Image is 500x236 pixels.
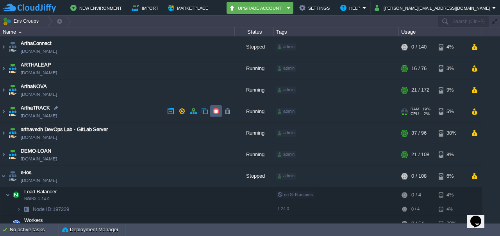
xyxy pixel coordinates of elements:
[7,123,18,144] img: AMDAwAAAACH5BAEAAAAALAAAAAABAAEAAAICRAEAOw==
[439,216,464,231] div: 29%
[7,36,18,58] img: AMDAwAAAACH5BAEAAAAALAAAAAABAAEAAAICRAEAOw==
[23,217,44,223] a: Workers
[7,58,18,79] img: AMDAwAAAACH5BAEAAAAALAAAAAABAAEAAAICRAEAOw==
[399,27,482,36] div: Usage
[3,3,56,13] img: CloudJiffy
[21,147,51,155] a: DEMO-LOAN
[411,216,424,231] div: 0 / 64
[21,69,57,77] a: [DOMAIN_NAME]
[235,58,274,79] div: Running
[411,166,427,187] div: 0 / 108
[276,86,296,94] div: admin
[132,3,161,13] button: Import
[411,187,421,203] div: 0 / 4
[411,144,429,165] div: 21 / 108
[32,206,70,213] span: 197229
[439,123,464,144] div: 30%
[411,58,427,79] div: 16 / 76
[276,43,296,50] div: admin
[70,3,124,13] button: New Environment
[439,203,464,215] div: 4%
[0,123,7,144] img: AMDAwAAAACH5BAEAAAAALAAAAAABAAEAAAICRAEAOw==
[340,3,362,13] button: Help
[21,177,57,184] a: [DOMAIN_NAME]
[3,16,41,27] button: Env Groups
[21,61,51,69] a: ARTHALEAP
[235,144,274,165] div: Running
[21,126,108,133] span: arthavedh DevOps Lab - GitLab Server
[439,144,464,165] div: 8%
[276,173,296,180] div: admin
[23,189,58,195] a: Load BalancerNGINX 1.24.0
[229,3,284,13] button: Upgrade Account
[439,36,464,58] div: 4%
[21,133,57,141] a: [DOMAIN_NAME]
[299,3,332,13] button: Settings
[0,79,7,101] img: AMDAwAAAACH5BAEAAAAALAAAAAABAAEAAAICRAEAOw==
[5,187,10,203] img: AMDAwAAAACH5BAEAAAAALAAAAAABAAEAAAICRAEAOw==
[235,101,274,122] div: Running
[168,3,211,13] button: Marketplace
[21,169,32,177] a: e-los
[21,203,32,215] img: AMDAwAAAACH5BAEAAAAALAAAAAABAAEAAAICRAEAOw==
[276,65,296,72] div: admin
[276,108,296,115] div: admin
[439,58,464,79] div: 3%
[411,203,420,215] div: 0 / 4
[439,79,464,101] div: 9%
[235,79,274,101] div: Running
[0,36,7,58] img: AMDAwAAAACH5BAEAAAAALAAAAAABAAEAAAICRAEAOw==
[11,187,21,203] img: AMDAwAAAACH5BAEAAAAALAAAAAABAAEAAAICRAEAOw==
[7,144,18,165] img: AMDAwAAAACH5BAEAAAAALAAAAAABAAEAAAICRAEAOw==
[411,79,429,101] div: 21 / 172
[24,196,50,201] span: NGINX 1.24.0
[235,36,274,58] div: Stopped
[21,40,52,47] a: ArthaConnect
[439,166,464,187] div: 6%
[0,101,7,122] img: AMDAwAAAACH5BAEAAAAALAAAAAABAAEAAAICRAEAOw==
[274,27,398,36] div: Tags
[1,27,234,36] div: Name
[5,216,10,231] img: AMDAwAAAACH5BAEAAAAALAAAAAABAAEAAAICRAEAOw==
[11,216,21,231] img: AMDAwAAAACH5BAEAAAAALAAAAAABAAEAAAICRAEAOw==
[422,107,430,112] span: 19%
[276,151,296,158] div: admin
[23,188,58,195] span: Load Balancer
[235,123,274,144] div: Running
[277,206,289,211] span: 1.24.0
[439,101,464,122] div: 5%
[411,123,427,144] div: 37 / 96
[21,47,57,55] a: [DOMAIN_NAME]
[21,90,57,98] a: [DOMAIN_NAME]
[411,107,419,112] span: RAM
[33,206,53,212] span: Node ID:
[467,205,492,228] iframe: chat widget
[439,187,464,203] div: 4%
[235,27,273,36] div: Status
[276,130,296,137] div: admin
[375,3,492,13] button: [PERSON_NAME][EMAIL_ADDRESS][DOMAIN_NAME]
[18,31,22,33] img: AMDAwAAAACH5BAEAAAAALAAAAAABAAEAAAICRAEAOw==
[235,166,274,187] div: Stopped
[411,112,419,116] span: CPU
[7,79,18,101] img: AMDAwAAAACH5BAEAAAAALAAAAAABAAEAAAICRAEAOw==
[21,104,50,112] a: ArthaTRACK
[422,112,430,116] span: 2%
[0,58,7,79] img: AMDAwAAAACH5BAEAAAAALAAAAAABAAEAAAICRAEAOw==
[21,83,47,90] a: ArthaNOVA
[32,206,70,213] a: Node ID:197229
[21,155,57,163] a: [DOMAIN_NAME]
[0,144,7,165] img: AMDAwAAAACH5BAEAAAAALAAAAAABAAEAAAICRAEAOw==
[0,166,7,187] img: AMDAwAAAACH5BAEAAAAALAAAAAABAAEAAAICRAEAOw==
[277,192,313,197] span: no SLB access
[7,101,18,122] img: AMDAwAAAACH5BAEAAAAALAAAAAABAAEAAAICRAEAOw==
[62,226,118,234] button: Deployment Manager
[411,36,427,58] div: 0 / 140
